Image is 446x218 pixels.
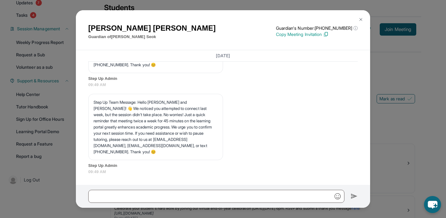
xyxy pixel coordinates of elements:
[276,25,358,31] p: Guardian's Number: [PHONE_NUMBER]
[353,25,358,31] span: ⓘ
[358,17,363,22] img: Close Icon
[88,76,358,82] span: Step Up Admin
[88,53,358,59] h3: [DATE]
[323,32,329,37] img: Copy Icon
[351,193,358,200] img: Send icon
[88,169,358,175] span: 09:49 AM
[334,193,341,199] img: Emoji
[88,23,216,34] h1: [PERSON_NAME] [PERSON_NAME]
[88,163,358,169] span: Step Up Admin
[424,196,441,213] button: chat-button
[276,31,358,37] p: Copy Meeting Invitation
[94,99,218,155] p: Step Up Team Message: Hello [PERSON_NAME] and [PERSON_NAME]! 👋 We noticed you attempted to connec...
[88,82,358,88] span: 09:49 AM
[88,34,216,40] p: Guardian of [PERSON_NAME] Seok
